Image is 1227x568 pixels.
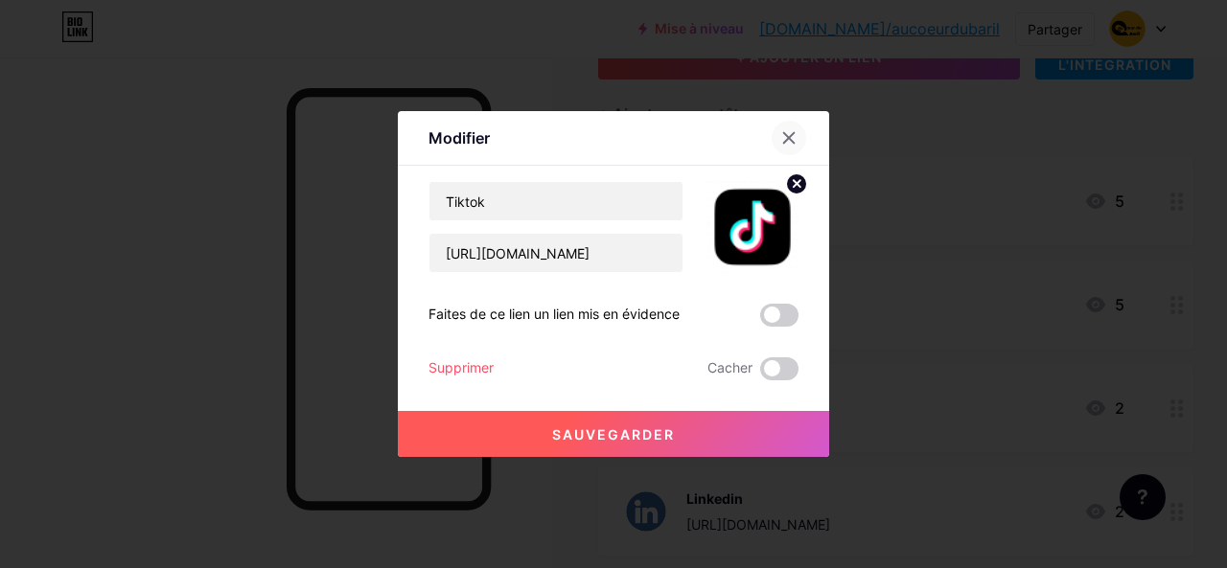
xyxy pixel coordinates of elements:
[428,359,494,375] font: Supprimer
[428,128,490,148] font: Modifier
[428,306,680,322] font: Faites de ce lien un lien mis en évidence
[429,182,683,220] input: Titre
[552,426,675,443] font: Sauvegarder
[398,411,829,457] button: Sauvegarder
[707,359,752,375] font: Cacher
[706,181,799,273] img: lien_vignette
[429,234,683,272] input: URL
